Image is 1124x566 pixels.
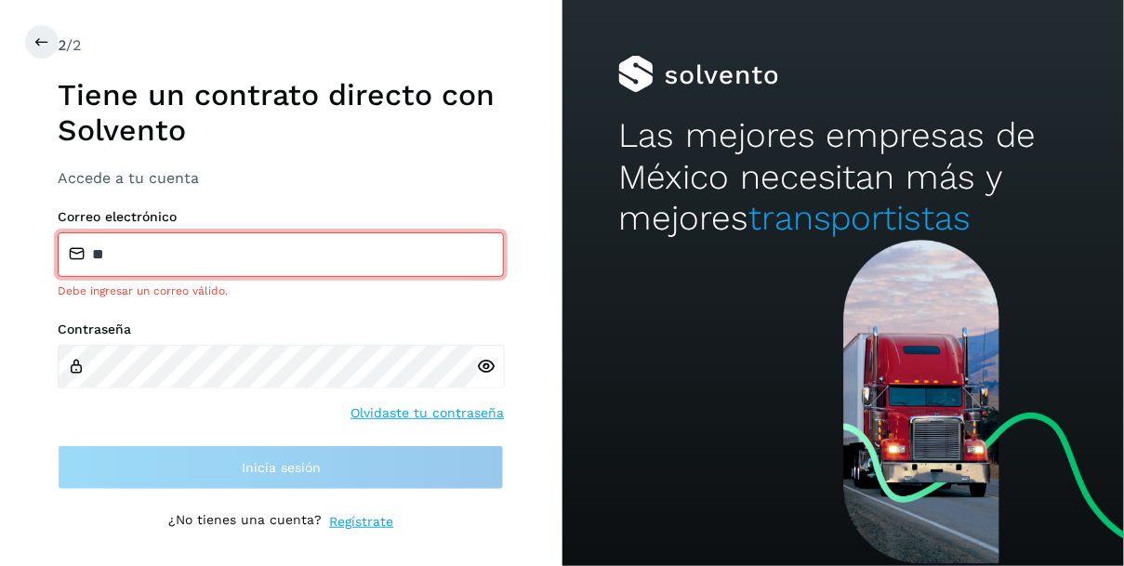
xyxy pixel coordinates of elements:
div: Debe ingresar un correo válido. [58,283,504,299]
p: ¿No tienes una cuenta? [168,512,322,532]
a: Olvidaste tu contraseña [350,403,504,423]
span: Inicia sesión [242,461,321,474]
label: Correo electrónico [58,209,504,225]
h1: Tiene un contrato directo con Solvento [58,77,504,149]
button: Inicia sesión [58,445,504,490]
h2: Las mejores empresas de México necesitan más y mejores [618,115,1068,239]
h3: Accede a tu cuenta [58,169,504,187]
label: Contraseña [58,322,504,337]
a: Regístrate [329,512,393,532]
span: transportistas [748,198,972,238]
